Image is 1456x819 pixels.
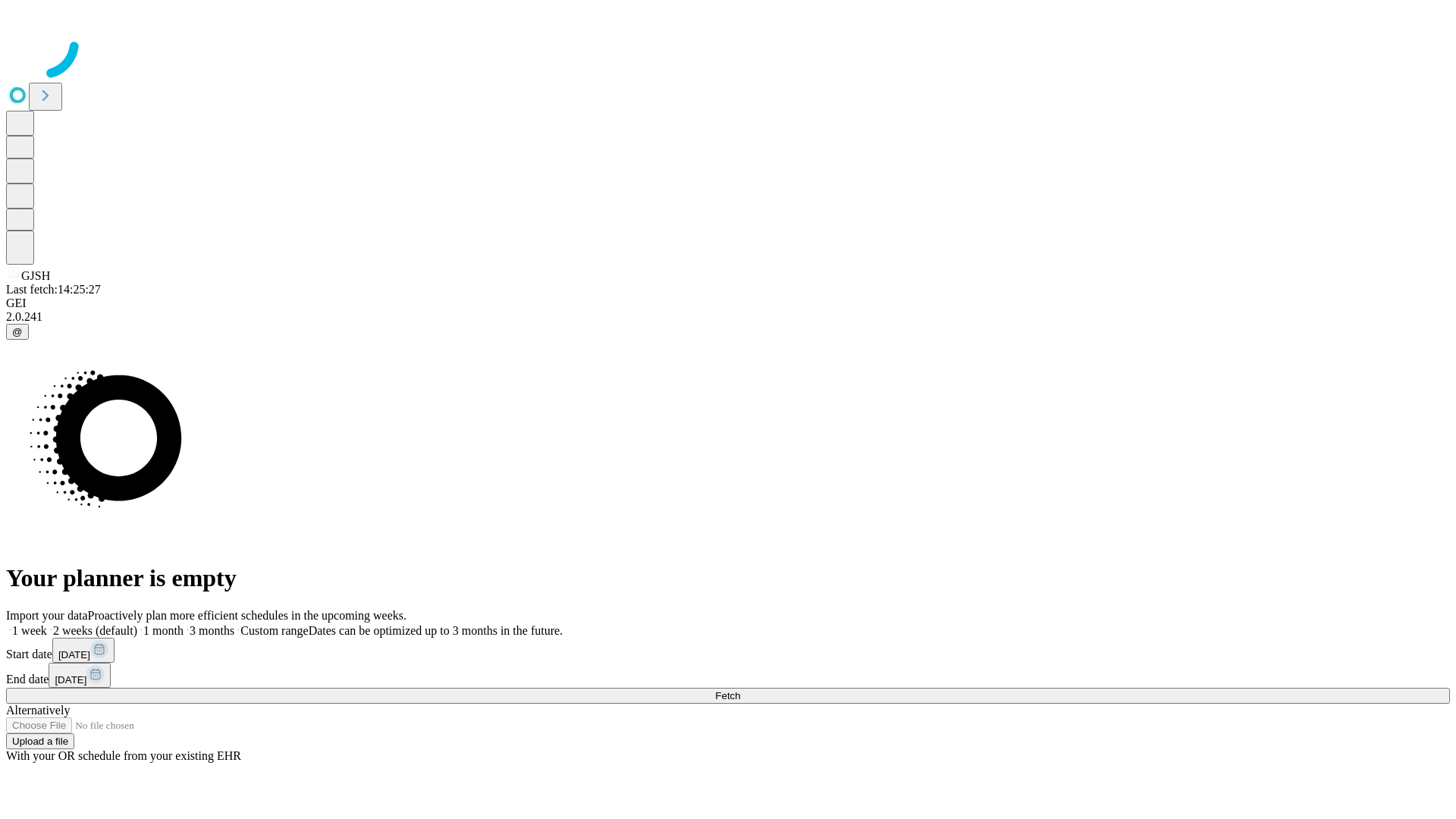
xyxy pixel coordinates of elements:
[240,624,308,637] span: Custom range
[12,624,47,637] span: 1 week
[53,624,137,637] span: 2 weeks (default)
[6,733,74,749] button: Upload a file
[55,674,86,686] span: [DATE]
[6,324,29,340] button: @
[49,663,111,688] button: [DATE]
[6,663,1450,688] div: End date
[309,624,563,637] span: Dates can be optimized up to 3 months in the future.
[6,297,1450,310] div: GEI
[6,638,1450,663] div: Start date
[6,609,88,622] span: Import your data
[21,269,50,282] span: GJSH
[143,624,184,637] span: 1 month
[6,749,241,762] span: With your OR schedule from your existing EHR
[6,704,70,717] span: Alternatively
[715,690,740,701] span: Fetch
[6,283,101,296] span: Last fetch: 14:25:27
[6,310,1450,324] div: 2.0.241
[88,609,406,622] span: Proactively plan more efficient schedules in the upcoming weeks.
[58,649,90,661] span: [DATE]
[190,624,234,637] span: 3 months
[52,638,115,663] button: [DATE]
[12,326,23,337] span: @
[6,564,1450,592] h1: Your planner is empty
[6,688,1450,704] button: Fetch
